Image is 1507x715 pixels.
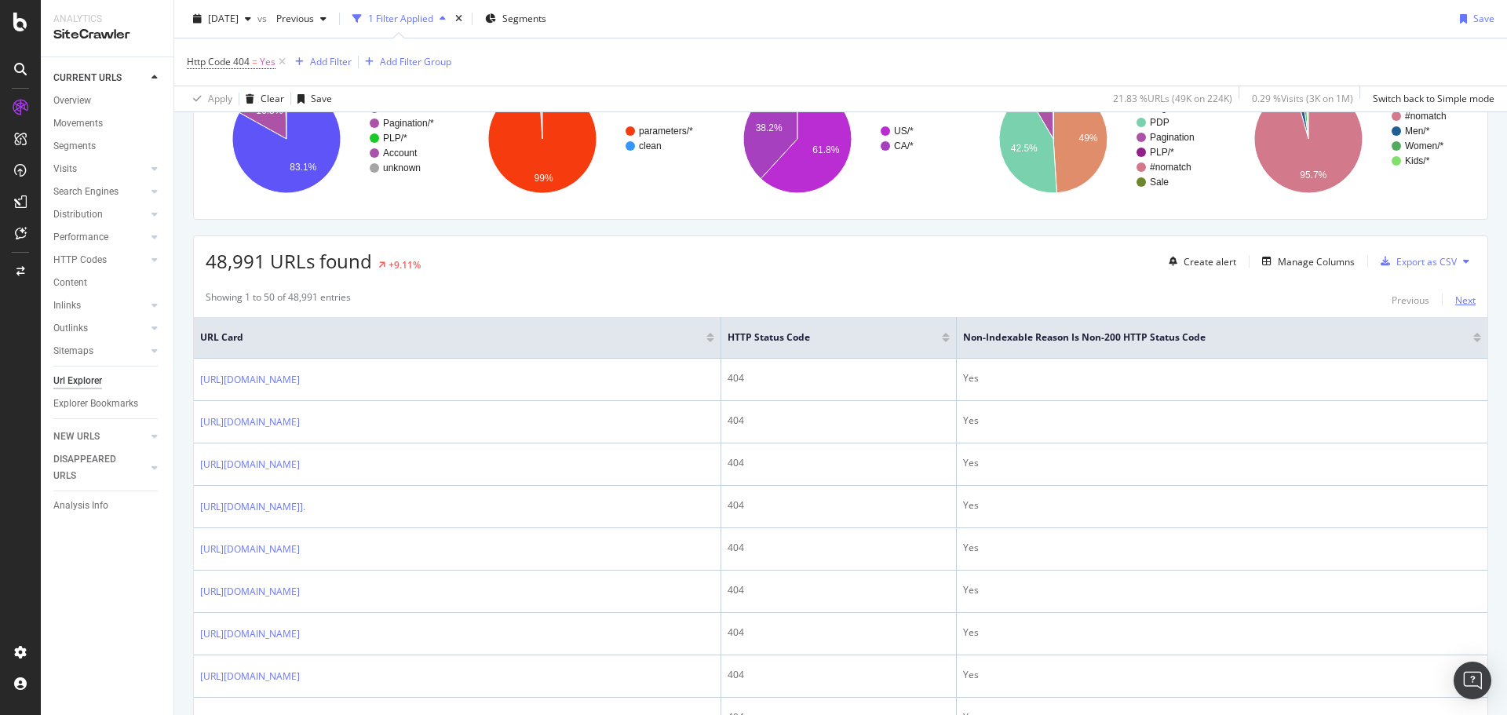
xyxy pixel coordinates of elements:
[53,297,147,314] a: Inlinks
[1396,255,1457,268] div: Export as CSV
[1405,155,1430,166] text: Kids/*
[368,12,433,25] div: 1 Filter Applied
[1162,249,1236,274] button: Create alert
[187,6,257,31] button: [DATE]
[639,126,693,137] text: parameters/*
[53,343,93,359] div: Sitemaps
[1367,86,1494,111] button: Switch back to Simple mode
[200,669,300,684] a: [URL][DOMAIN_NAME]
[200,584,300,600] a: [URL][DOMAIN_NAME]
[963,668,1481,682] div: Yes
[53,373,162,389] a: Url Explorer
[728,583,950,597] div: 404
[270,6,333,31] button: Previous
[963,330,1450,345] span: Non-Indexable Reason is Non-200 HTTP Status Code
[53,93,91,109] div: Overview
[187,55,250,68] span: Http Code 404
[1455,294,1476,307] div: Next
[963,456,1481,470] div: Yes
[639,140,662,151] text: clean
[53,138,96,155] div: Segments
[200,499,305,515] a: [URL][DOMAIN_NAME]].
[813,144,840,155] text: 61.8%
[200,330,702,345] span: URL Card
[53,115,162,132] a: Movements
[311,92,332,105] div: Save
[53,13,161,26] div: Analytics
[1454,662,1491,699] div: Open Intercom Messenger
[53,184,119,200] div: Search Engines
[53,184,147,200] a: Search Engines
[1256,252,1355,271] button: Manage Columns
[717,71,962,207] div: A chart.
[53,161,77,177] div: Visits
[206,248,372,274] span: 48,991 URLs found
[206,290,351,309] div: Showing 1 to 50 of 48,991 entries
[728,330,918,345] span: HTTP Status Code
[53,396,162,412] a: Explorer Bookmarks
[383,162,421,173] text: unknown
[239,86,284,111] button: Clear
[359,53,451,71] button: Add Filter Group
[53,275,162,291] a: Content
[200,542,300,557] a: [URL][DOMAIN_NAME]
[728,456,950,470] div: 404
[53,252,107,268] div: HTTP Codes
[310,55,352,68] div: Add Filter
[1078,133,1097,144] text: 49%
[291,86,332,111] button: Save
[53,229,147,246] a: Performance
[53,498,108,514] div: Analysis Info
[53,138,162,155] a: Segments
[257,12,270,25] span: vs
[200,457,300,472] a: [URL][DOMAIN_NAME]
[53,429,147,445] a: NEW URLS
[452,11,465,27] div: times
[383,118,434,129] text: Pagination/*
[206,71,451,207] svg: A chart.
[1150,132,1195,143] text: Pagination
[261,92,284,105] div: Clear
[963,583,1481,597] div: Yes
[346,6,452,31] button: 1 Filter Applied
[383,103,409,114] text: PDP/*
[260,51,275,73] span: Yes
[1374,249,1457,274] button: Export as CSV
[289,53,352,71] button: Add Filter
[963,498,1481,513] div: Yes
[1228,71,1473,207] svg: A chart.
[1150,162,1191,173] text: #nomatch
[208,92,232,105] div: Apply
[1150,117,1169,128] text: PDP
[1405,111,1447,122] text: #nomatch
[728,414,950,428] div: 404
[1455,290,1476,309] button: Next
[1392,290,1429,309] button: Previous
[963,414,1481,428] div: Yes
[200,372,300,388] a: [URL][DOMAIN_NAME]
[1373,92,1494,105] div: Switch back to Simple mode
[53,93,162,109] a: Overview
[462,71,707,207] div: A chart.
[200,414,300,430] a: [URL][DOMAIN_NAME]
[383,148,418,159] text: Account
[1184,255,1236,268] div: Create alert
[1392,294,1429,307] div: Previous
[53,70,122,86] div: CURRENT URLS
[252,55,257,68] span: =
[208,12,239,25] span: 2025 Sep. 7th
[200,626,300,642] a: [URL][DOMAIN_NAME]
[53,320,88,337] div: Outlinks
[53,252,147,268] a: HTTP Codes
[728,626,950,640] div: 404
[53,115,103,132] div: Movements
[256,105,283,116] text: 16.5%
[479,6,553,31] button: Segments
[1113,92,1232,105] div: 21.83 % URLs ( 49K on 224K )
[53,161,147,177] a: Visits
[728,498,950,513] div: 404
[963,626,1481,640] div: Yes
[53,275,87,291] div: Content
[270,12,314,25] span: Previous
